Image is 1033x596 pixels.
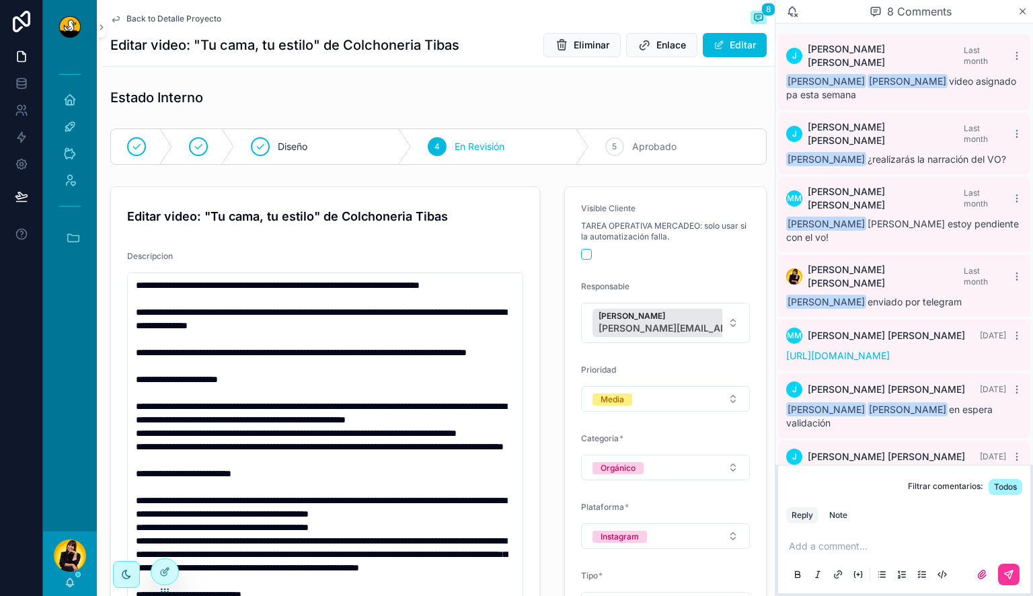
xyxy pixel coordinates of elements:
button: Select Button [581,303,750,343]
span: [DATE] [980,384,1006,394]
span: enviado por telegram [786,296,962,307]
span: Tipo [581,570,598,581]
span: [PERSON_NAME] [868,74,948,88]
span: [PERSON_NAME] [PERSON_NAME] [808,383,965,396]
span: 8 Comments [887,3,952,20]
h1: Editar video: "Tu cama, tu estilo" de Colchoneria Tibas [110,36,459,54]
span: J [792,384,797,395]
span: en espera validación [786,404,993,429]
button: Todos [989,479,1022,495]
span: Filtrar comentarios: [908,481,983,495]
span: Last month [964,45,988,66]
span: TAREA OPERATIVA MERCADEO: solo usar si la automatización falla. [581,221,750,242]
span: [PERSON_NAME] [786,402,866,416]
span: [PERSON_NAME] [786,152,866,166]
span: Responsable [581,281,629,291]
span: [PERSON_NAME] [PERSON_NAME] [808,329,965,342]
span: MM [787,193,802,204]
button: Select Button [581,455,750,480]
span: Back to Detalle Proyecto [126,13,221,24]
div: Orgánico [601,462,636,474]
button: Select Button [581,386,750,412]
button: Reply [786,507,818,523]
button: Unselect 7 [592,309,833,337]
span: 4 [434,141,440,152]
span: Visible Cliente [581,203,636,213]
span: [PERSON_NAME] [786,295,866,309]
div: Instagram [601,531,639,543]
span: [PERSON_NAME] [PERSON_NAME] [808,185,964,212]
h1: Estado Interno [110,88,203,107]
span: [DATE] [980,330,1006,340]
a: Back to Detalle Proyecto [110,13,221,24]
span: video asignado pa esta semana [786,75,1016,100]
button: Note [824,507,853,523]
span: En Revisión [455,140,504,153]
span: [PERSON_NAME] [786,217,866,231]
div: Note [829,510,847,521]
span: Descripcion [127,251,173,261]
div: scrollable content [43,54,97,276]
span: [PERSON_NAME][EMAIL_ADDRESS][PERSON_NAME][DOMAIN_NAME] [599,322,814,335]
span: [PERSON_NAME] [599,311,814,322]
span: J [792,128,797,139]
button: Enlace [626,33,697,57]
span: [PERSON_NAME] [PERSON_NAME] [808,263,964,290]
span: ¿realizarás la narración del VO? [786,153,1006,165]
span: [PERSON_NAME] [868,402,948,416]
h4: Editar video: "Tu cama, tu estilo" de Colchoneria Tibas [127,207,523,225]
span: [PERSON_NAME] [PERSON_NAME] [808,120,964,147]
span: [PERSON_NAME] [PERSON_NAME] [808,42,964,69]
a: [URL][DOMAIN_NAME] [786,350,890,361]
span: Prioridad [581,365,616,375]
span: Diseño [278,140,307,153]
span: 8 [761,3,775,16]
img: App logo [59,16,81,38]
span: 5 [612,141,617,152]
button: Select Button [581,523,750,549]
span: [PERSON_NAME] [PERSON_NAME] [808,450,965,463]
span: Plataforma [581,502,624,512]
span: J [792,451,797,462]
span: [PERSON_NAME] [786,74,866,88]
span: Enlace [656,38,686,52]
button: Eliminar [543,33,621,57]
span: Last month [964,123,988,144]
button: Unselect ORGANICO [592,461,644,474]
span: J [792,50,797,61]
span: [PERSON_NAME] estoy pendiente con el vo! [786,218,1019,243]
span: Categoria [581,433,619,443]
span: Aprobado [632,140,677,153]
span: [DATE] [980,451,1006,461]
button: 8 [751,11,767,27]
span: Last month [964,266,988,287]
span: Eliminar [574,38,609,52]
button: Editar [703,33,767,57]
span: MM [787,330,802,341]
button: Unselect INSTAGRAM [592,529,647,543]
div: Media [601,394,624,406]
span: Last month [964,188,988,209]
